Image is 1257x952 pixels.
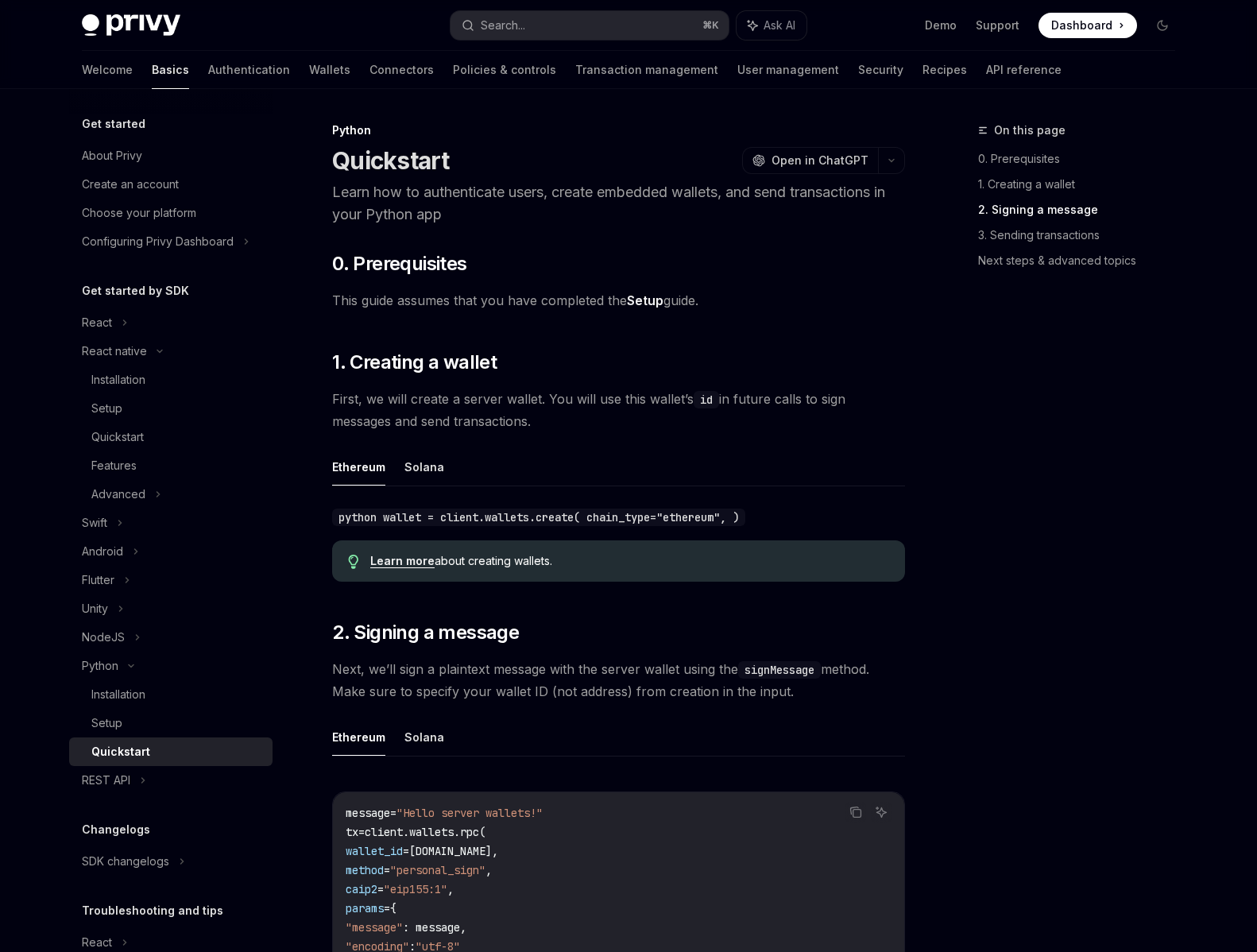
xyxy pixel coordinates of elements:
[91,399,122,418] div: Setup
[481,16,525,35] div: Search...
[384,882,447,896] span: "eip155:1"
[69,680,273,709] a: Installation
[1051,17,1112,33] span: Dashboard
[390,901,396,915] span: {
[978,172,1188,197] a: 1. Creating a wallet
[485,863,492,877] span: ,
[346,863,384,877] span: method
[396,806,543,820] span: "Hello server wallets!"
[1038,13,1137,38] a: Dashboard
[332,181,905,226] p: Learn how to authenticate users, create embedded wallets, and send transactions in your Python app
[978,146,1188,172] a: 0. Prerequisites
[332,146,450,175] h1: Quickstart
[403,844,409,858] span: =
[82,114,145,134] h5: Get started
[69,451,273,480] a: Features
[702,19,719,32] span: ⌘ K
[91,428,144,447] div: Quickstart
[332,448,385,486] button: Ethereum
[82,571,114,590] div: Flutter
[69,199,273,227] a: Choose your platform
[332,620,519,645] span: 2. Signing a message
[575,51,718,89] a: Transaction management
[82,933,112,952] div: React
[370,554,435,568] a: Learn more
[348,555,359,569] svg: Tip
[358,825,365,839] span: =
[309,51,350,89] a: Wallets
[772,153,868,168] span: Open in ChatGPT
[994,121,1066,140] span: On this page
[69,170,273,199] a: Create an account
[69,737,273,766] a: Quickstart
[332,658,905,702] span: Next, we’ll sign a plaintext message with the server wallet using the method. Make sure to specif...
[409,844,498,858] span: [DOMAIN_NAME],
[82,232,234,251] div: Configuring Privy Dashboard
[390,863,485,877] span: "personal_sign"
[694,391,719,408] code: id
[403,920,466,935] span: : message,
[91,742,150,761] div: Quickstart
[69,394,273,423] a: Setup
[370,553,889,569] div: about creating wallets.
[627,292,663,309] a: Setup
[978,248,1188,273] a: Next steps & advanced topics
[82,146,142,165] div: About Privy
[332,350,497,375] span: 1. Creating a wallet
[737,11,806,40] button: Ask AI
[82,175,179,194] div: Create an account
[69,366,273,394] a: Installation
[404,448,444,486] button: Solana
[69,141,273,170] a: About Privy
[82,542,123,561] div: Android
[384,863,390,877] span: =
[404,718,444,756] button: Solana
[208,51,290,89] a: Authentication
[82,51,133,89] a: Welcome
[69,709,273,737] a: Setup
[365,825,485,839] span: client.wallets.rpc(
[346,806,390,820] span: message
[764,17,795,33] span: Ask AI
[332,718,385,756] button: Ethereum
[369,51,434,89] a: Connectors
[858,51,903,89] a: Security
[447,882,454,896] span: ,
[91,685,145,704] div: Installation
[742,147,878,174] button: Open in ChatGPT
[871,802,892,822] button: Ask AI
[451,11,729,40] button: Search...⌘K
[91,485,145,504] div: Advanced
[377,882,384,896] span: =
[82,628,125,647] div: NodeJS
[82,852,169,871] div: SDK changelogs
[82,281,189,300] h5: Get started by SDK
[986,51,1062,89] a: API reference
[332,251,466,277] span: 0. Prerequisites
[978,197,1188,223] a: 2. Signing a message
[976,17,1019,33] a: Support
[737,51,839,89] a: User management
[82,656,118,675] div: Python
[738,661,821,679] code: signMessage
[82,820,150,839] h5: Changelogs
[346,825,358,839] span: tx
[332,289,905,312] span: This guide assumes that you have completed the guide.
[82,599,108,618] div: Unity
[925,17,957,33] a: Demo
[978,223,1188,248] a: 3. Sending transactions
[845,802,866,822] button: Copy the contents from the code block
[332,122,905,138] div: Python
[91,714,122,733] div: Setup
[82,342,147,361] div: React native
[1150,13,1175,38] button: Toggle dark mode
[346,844,403,858] span: wallet_id
[346,920,403,935] span: "message"
[384,901,390,915] span: =
[82,313,112,332] div: React
[82,901,223,920] h5: Troubleshooting and tips
[152,51,189,89] a: Basics
[82,771,130,790] div: REST API
[922,51,967,89] a: Recipes
[69,423,273,451] a: Quickstart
